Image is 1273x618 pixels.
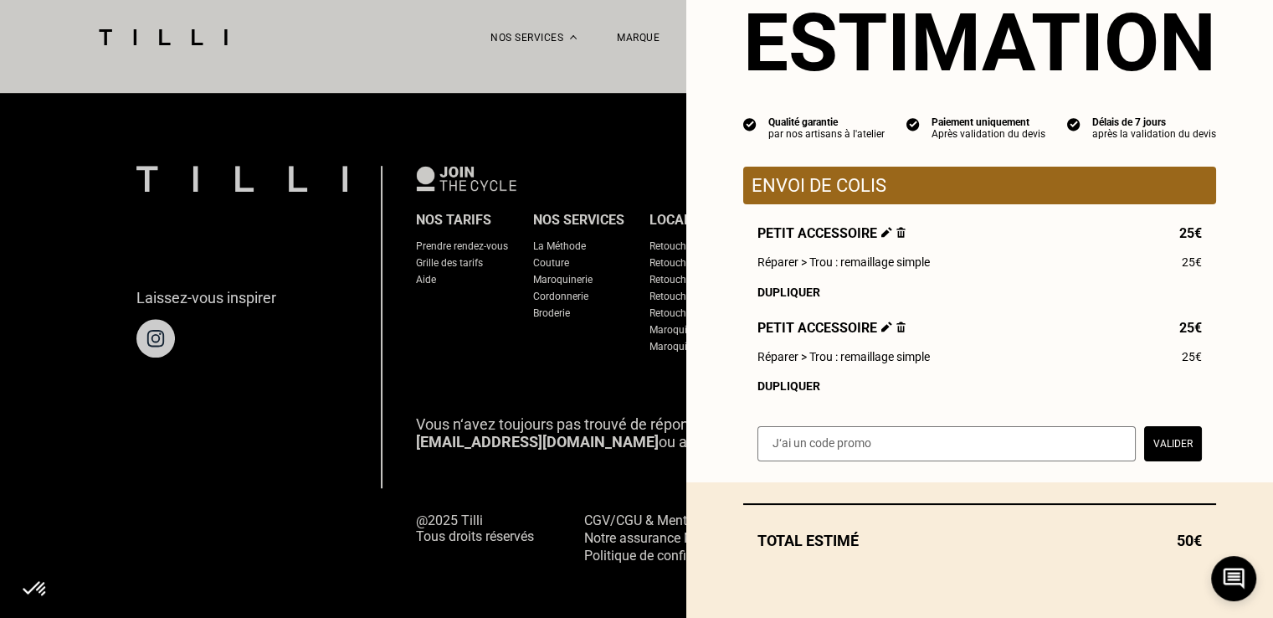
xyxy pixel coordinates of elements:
span: Petit accessoire [757,225,906,241]
img: icon list info [1067,116,1081,131]
div: Dupliquer [757,286,1202,299]
div: Après validation du devis [932,128,1045,140]
span: Réparer > Trou : remaillage simple [757,350,930,363]
img: Éditer [881,322,892,332]
img: Supprimer [896,227,906,238]
img: icon list info [906,116,920,131]
img: Éditer [881,227,892,238]
input: J‘ai un code promo [757,426,1136,461]
div: après la validation du devis [1092,128,1216,140]
div: Dupliquer [757,379,1202,393]
button: Valider [1144,426,1202,461]
p: Envoi de colis [752,175,1208,196]
span: 25€ [1179,320,1202,336]
span: 25€ [1182,255,1202,269]
span: Réparer > Trou : remaillage simple [757,255,930,269]
div: par nos artisans à l'atelier [768,128,885,140]
span: 50€ [1177,532,1202,549]
span: 25€ [1179,225,1202,241]
img: icon list info [743,116,757,131]
div: Paiement uniquement [932,116,1045,128]
img: Supprimer [896,322,906,332]
span: Petit accessoire [757,320,906,336]
div: Délais de 7 jours [1092,116,1216,128]
div: Total estimé [743,532,1216,549]
span: 25€ [1182,350,1202,363]
div: Qualité garantie [768,116,885,128]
